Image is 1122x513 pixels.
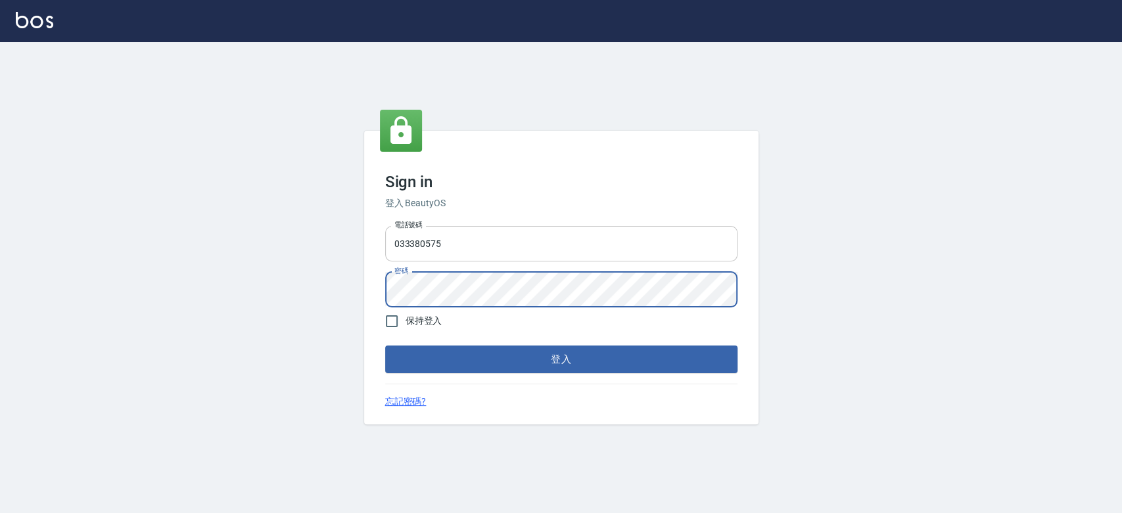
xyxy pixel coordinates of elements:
[385,173,737,191] h3: Sign in
[385,346,737,373] button: 登入
[394,220,422,230] label: 電話號碼
[16,12,53,28] img: Logo
[385,196,737,210] h6: 登入 BeautyOS
[385,395,427,409] a: 忘記密碼?
[406,314,442,328] span: 保持登入
[394,266,408,276] label: 密碼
